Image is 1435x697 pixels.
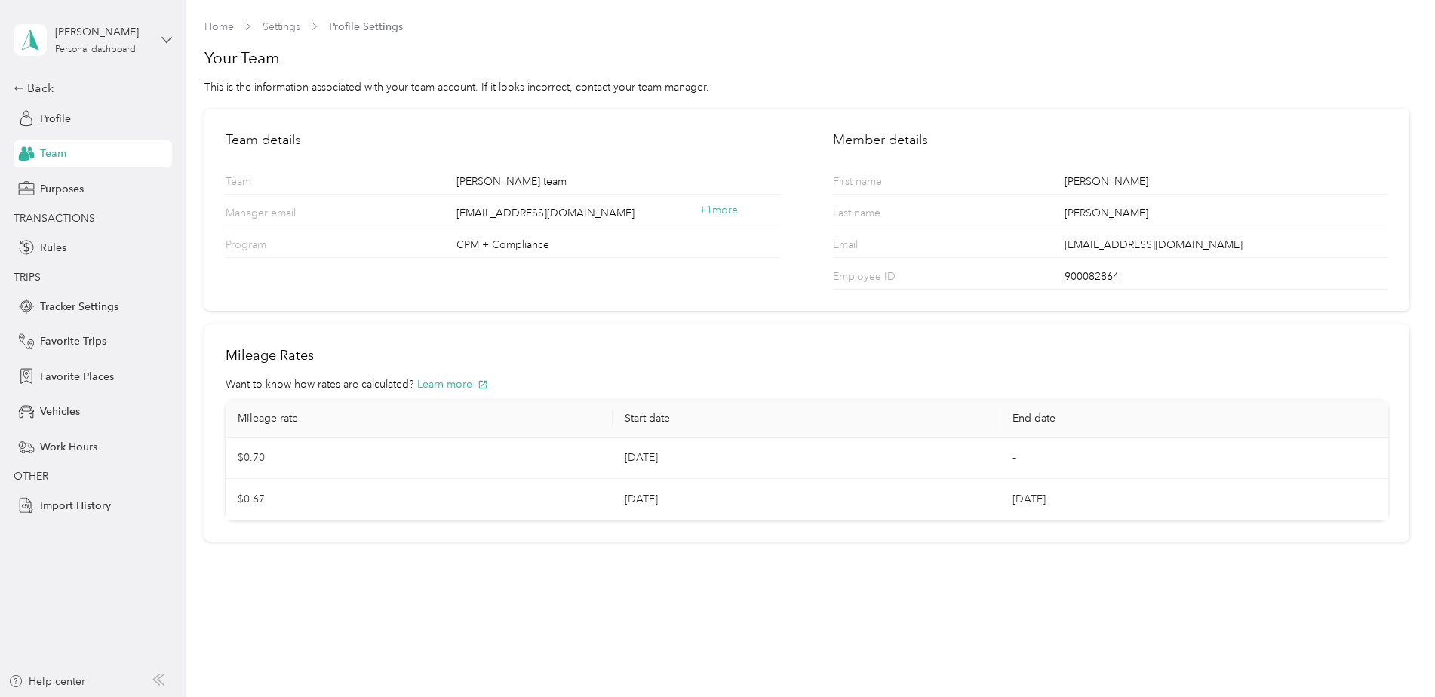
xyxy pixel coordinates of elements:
[40,181,84,197] span: Purposes
[613,479,1000,520] td: [DATE]
[226,479,613,520] td: $0.67
[833,237,949,257] p: Email
[833,173,949,194] p: First name
[1065,205,1388,226] div: [PERSON_NAME]
[613,400,1000,438] th: Start date
[8,674,85,689] button: Help center
[417,376,488,392] button: Learn more
[226,130,780,150] h2: Team details
[226,173,342,194] p: Team
[40,404,80,419] span: Vehicles
[833,205,949,226] p: Last name
[226,376,1388,392] div: Want to know how rates are calculated?
[1065,173,1388,194] div: [PERSON_NAME]
[456,237,780,257] div: CPM + Compliance
[14,79,164,97] div: Back
[14,271,41,284] span: TRIPS
[833,130,1387,150] h2: Member details
[40,439,97,455] span: Work Hours
[40,333,106,349] span: Favorite Trips
[226,205,342,226] p: Manager email
[263,20,300,33] a: Settings
[40,146,66,161] span: Team
[1065,269,1388,289] div: 900082864
[55,45,136,54] div: Personal dashboard
[14,470,48,483] span: OTHER
[1350,613,1435,697] iframe: Everlance-gr Chat Button Frame
[14,212,95,225] span: TRANSACTIONS
[226,400,613,438] th: Mileage rate
[456,205,699,221] span: [EMAIL_ADDRESS][DOMAIN_NAME]
[1000,438,1388,479] td: -
[456,173,780,194] div: [PERSON_NAME] team
[40,240,66,256] span: Rules
[40,369,114,385] span: Favorite Places
[226,438,613,479] td: $0.70
[1065,237,1388,257] div: [EMAIL_ADDRESS][DOMAIN_NAME]
[40,498,111,514] span: Import History
[55,24,149,40] div: [PERSON_NAME]
[226,237,342,257] p: Program
[833,269,949,289] p: Employee ID
[204,79,1409,95] div: This is the information associated with your team account. If it looks incorrect, contact your te...
[1000,479,1388,520] td: [DATE]
[329,19,403,35] span: Profile Settings
[613,438,1000,479] td: [DATE]
[204,48,1409,69] h1: Your Team
[1000,400,1388,438] th: End date
[699,204,738,216] span: + 1 more
[204,20,234,33] a: Home
[226,345,1388,366] h2: Mileage Rates
[40,299,118,315] span: Tracker Settings
[40,111,71,127] span: Profile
